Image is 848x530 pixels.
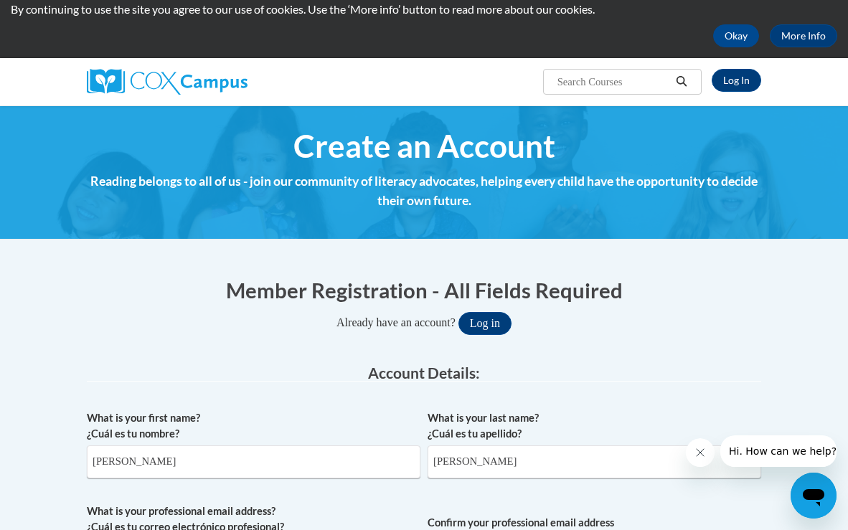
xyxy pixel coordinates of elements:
a: More Info [770,24,837,47]
button: Search [671,73,692,90]
span: Already have an account? [336,316,456,328]
input: Metadata input [428,445,761,478]
label: What is your last name? ¿Cuál es tu apellido? [428,410,761,442]
iframe: Message from company [720,435,837,467]
span: Account Details: [368,364,480,382]
h1: Member Registration - All Fields Required [87,275,761,305]
button: Okay [713,24,759,47]
h4: Reading belongs to all of us - join our community of literacy advocates, helping every child have... [87,172,761,210]
img: Cox Campus [87,69,248,95]
input: Metadata input [87,445,420,478]
iframe: Close message [686,438,715,467]
label: What is your first name? ¿Cuál es tu nombre? [87,410,420,442]
input: Search Courses [556,73,671,90]
p: By continuing to use the site you agree to our use of cookies. Use the ‘More info’ button to read... [11,1,837,17]
iframe: Button to launch messaging window [791,473,837,519]
button: Log in [458,312,512,335]
span: Create an Account [293,127,555,165]
a: Log In [712,69,761,92]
